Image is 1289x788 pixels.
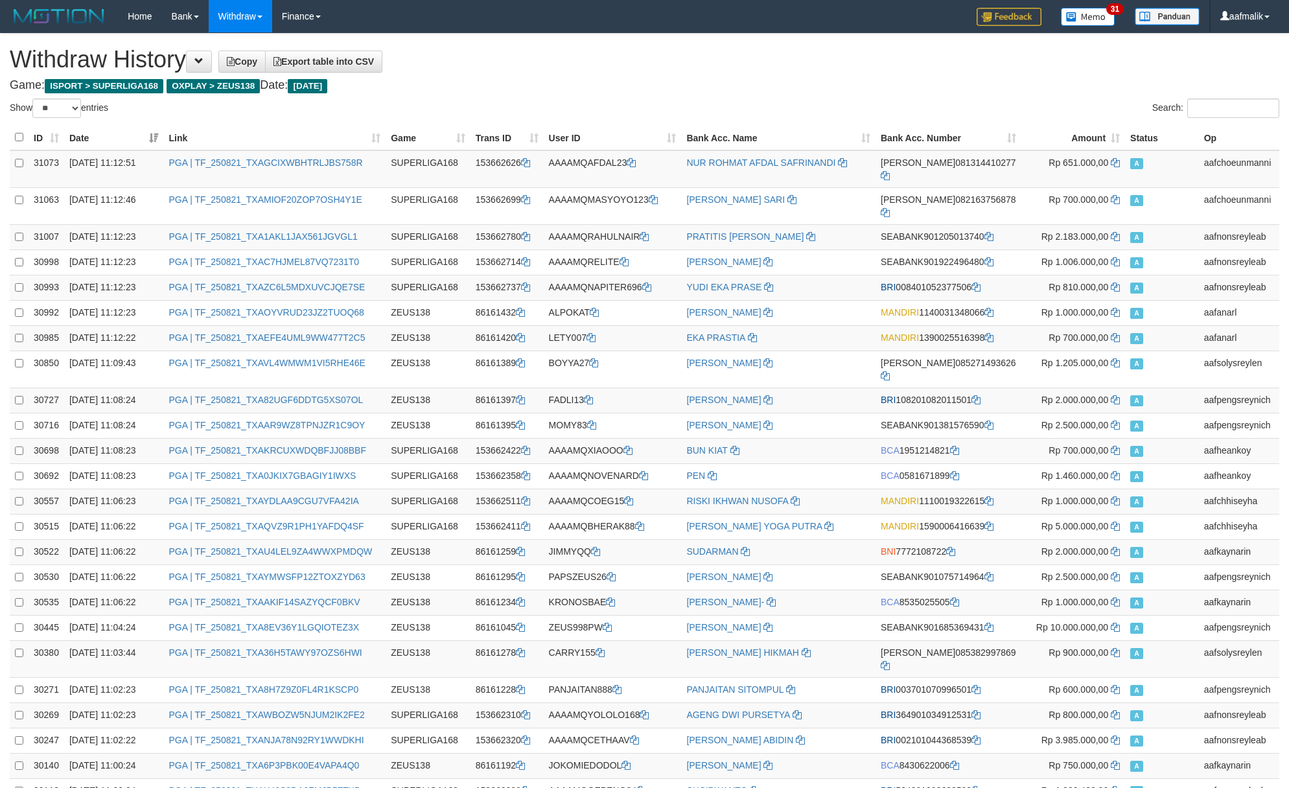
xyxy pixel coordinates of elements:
a: [PERSON_NAME] [686,307,761,318]
td: [DATE] 11:12:23 [64,275,163,300]
th: User ID: activate to sort column ascending [544,125,682,150]
span: SEABANK [881,420,923,430]
a: [PERSON_NAME] [686,760,761,771]
td: 1951214821 [876,438,1021,463]
a: PGA | TF_250821_TXAQVZ9R1PH1YAFDQ4SF [168,521,364,531]
td: PAPSZEUS26 [544,564,682,590]
td: SUPERLIGA168 [386,249,470,275]
a: PGA | TF_250821_TXAEFE4UML9WW477T2C5 [168,332,365,343]
a: [PERSON_NAME] [686,420,761,430]
img: Button%20Memo.svg [1061,8,1115,26]
td: [DATE] 11:08:24 [64,388,163,413]
span: SEABANK [881,231,923,242]
label: Show entries [10,98,108,118]
td: [DATE] 11:08:23 [64,463,163,489]
td: ZEUS138 [386,351,470,388]
a: [PERSON_NAME] [686,622,761,632]
span: SEABANK [881,622,923,632]
a: [PERSON_NAME] [686,395,761,405]
td: [DATE] 11:12:22 [64,325,163,351]
td: 002101044368539 [876,728,1021,753]
td: AAAAMQBHERAK88 [544,514,682,539]
span: Approved - Marked by aafnonsreyleab [1130,283,1143,294]
td: aafnonsreyleab [1199,249,1279,275]
td: aafpengsreynich [1199,413,1279,438]
td: 1590006416639 [876,514,1021,539]
td: 30530 [29,564,64,590]
td: 901205013740 [876,224,1021,249]
td: 901922496480 [876,249,1021,275]
a: PGA | TF_250821_TXA8EV36Y1LGQIOTEZ3X [168,622,359,632]
td: 30247 [29,728,64,753]
td: 30716 [29,413,64,438]
td: 31007 [29,224,64,249]
td: aafchoeunmanni [1199,187,1279,224]
td: [DATE] 11:02:23 [64,677,163,702]
td: [DATE] 11:12:51 [64,150,163,188]
td: [DATE] 11:12:23 [64,224,163,249]
td: ZEUS138 [386,677,470,702]
td: aafpengsreynich [1199,615,1279,640]
a: [PERSON_NAME] YOGA PUTRA [686,521,822,531]
td: LETY007 [544,325,682,351]
td: aafpengsreynich [1199,564,1279,590]
span: BRI [881,282,896,292]
td: 30522 [29,539,64,564]
td: AAAAMQNOVENARD [544,463,682,489]
td: aafchhiseyha [1199,489,1279,514]
span: [DATE] [288,79,327,93]
span: BCA [881,597,900,607]
a: PGA | TF_250821_TXAYMWSFP12ZTOXZYD63 [168,572,365,582]
td: 082163756878 [876,187,1021,224]
td: aafnonsreyleab [1199,224,1279,249]
span: Rp 651.000,00 [1049,157,1108,168]
td: [DATE] 11:03:44 [64,640,163,677]
span: Rp 1.000.000,00 [1041,597,1109,607]
td: 901381576590 [876,413,1021,438]
span: BNI [881,546,896,557]
td: ZEUS998PW [544,615,682,640]
span: [PERSON_NAME] [881,157,955,168]
input: Search: [1187,98,1279,118]
td: aafchhiseyha [1199,514,1279,539]
td: 008401052377506 [876,275,1021,300]
a: YUDI EKA PRASE [686,282,761,292]
span: Approved - Marked by aafpengsreynich [1130,623,1143,634]
a: BUN KIAT [686,445,727,456]
span: Approved - Marked by aafkaynarin [1130,597,1143,608]
a: PRATITIS [PERSON_NAME] [686,231,804,242]
td: AAAAMQNAPITER696 [544,275,682,300]
span: Approved - Marked by aafpengsreynich [1130,685,1143,696]
td: 7772108722 [876,539,1021,564]
span: Rp 5.000.000,00 [1041,521,1109,531]
td: aafchoeunmanni [1199,150,1279,188]
td: AAAAMQYOLOLO168 [544,702,682,728]
td: [DATE] 11:09:43 [64,351,163,388]
td: 30850 [29,351,64,388]
td: 30992 [29,300,64,325]
th: Link: activate to sort column ascending [163,125,386,150]
td: 1140031348066 [876,300,1021,325]
th: Date: activate to sort column ascending [64,125,163,150]
td: 153662358 [470,463,544,489]
td: SUPERLIGA168 [386,489,470,514]
span: Approved - Marked by aafpengsreynich [1130,572,1143,583]
a: [PERSON_NAME] ABIDIN [686,735,793,745]
td: 86161295 [470,564,544,590]
td: aafkaynarin [1199,539,1279,564]
span: OXPLAY > ZEUS138 [167,79,260,93]
span: MANDIRI [881,521,919,531]
a: PGA | TF_250821_TXAAKIF14SAZYQCF0BKV [168,597,360,607]
span: Approved - Marked by aafanarl [1130,308,1143,319]
td: ZEUS138 [386,300,470,325]
td: 901685369431 [876,615,1021,640]
td: SUPERLIGA168 [386,514,470,539]
span: Rp 2.000.000,00 [1041,546,1109,557]
h1: Withdraw History [10,47,1279,73]
td: 1390025516398 [876,325,1021,351]
td: ZEUS138 [386,539,470,564]
a: RISKI IKHWAN NUSOFA [686,496,788,506]
span: Rp 2.183.000,00 [1041,231,1109,242]
a: PGA | TF_250821_TXAZC6L5MDXUVCJQE7SE [168,282,365,292]
td: aafheankoy [1199,463,1279,489]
